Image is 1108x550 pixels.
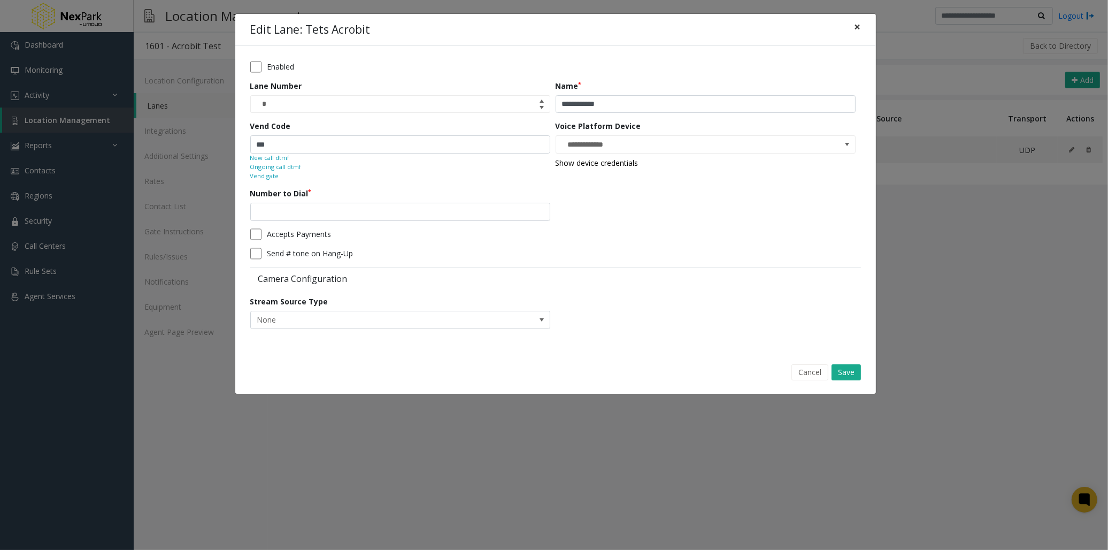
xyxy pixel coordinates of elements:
[250,296,328,307] label: Stream Source Type
[251,311,490,329] span: None
[250,163,302,172] small: Ongoing call dtmf
[556,80,582,91] label: Name
[556,158,638,168] a: Show device credentials
[250,80,302,91] label: Lane Number
[556,120,641,132] label: Voice Platform Device
[267,248,353,259] label: Send # tone on Hang-Up
[832,364,861,380] button: Save
[847,14,868,40] button: Close
[250,120,291,132] label: Vend Code
[791,364,828,380] button: Cancel
[267,61,294,72] label: Enabled
[250,172,279,181] small: Vend gate
[250,273,553,285] label: Camera Configuration
[250,21,371,39] h4: Edit Lane: Tets Acrobit
[535,96,550,104] span: Increase value
[267,228,331,240] label: Accepts Payments
[250,154,290,163] small: New call dtmf
[535,104,550,113] span: Decrease value
[855,19,861,34] span: ×
[250,188,312,199] label: Number to Dial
